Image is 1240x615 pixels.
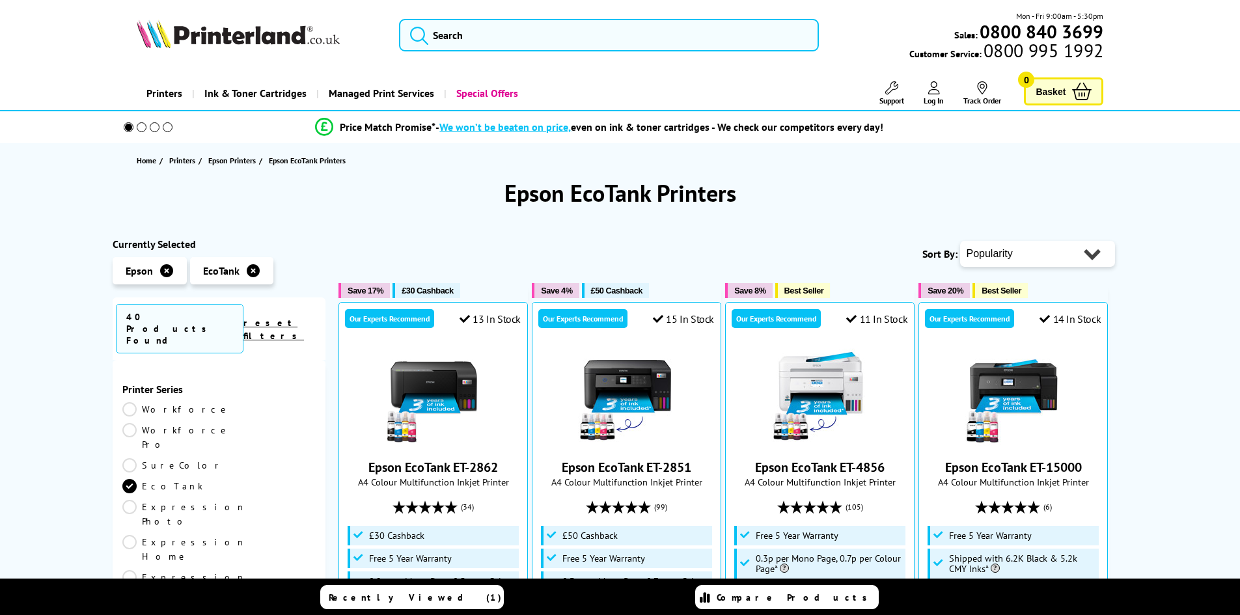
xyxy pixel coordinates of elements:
[978,25,1103,38] a: 0800 840 3699
[653,312,714,325] div: 15 In Stock
[925,309,1014,328] div: Our Experts Recommend
[369,576,516,597] span: 0.2p per Mono Page, 0.5p per Colour Page*
[192,77,316,110] a: Ink & Toner Cartridges
[538,309,627,328] div: Our Experts Recommend
[717,592,874,603] span: Compare Products
[122,383,316,396] div: Printer Series
[204,77,307,110] span: Ink & Toner Cartridges
[368,459,498,476] a: Epson EcoTank ET-2862
[1043,495,1052,519] span: (6)
[460,312,521,325] div: 13 In Stock
[385,435,482,448] a: Epson EcoTank ET-2862
[982,286,1021,295] span: Best Seller
[949,553,1096,574] span: Shipped with 6.2K Black & 5.2k CMY Inks*
[756,553,903,574] span: 0.3p per Mono Page, 0.7p per Colour Page*
[243,317,304,342] a: reset filters
[340,120,435,133] span: Price Match Promise*
[532,283,579,298] button: Save 4%
[439,120,571,133] span: We won’t be beaten on price,
[784,286,824,295] span: Best Seller
[137,154,159,167] a: Home
[113,178,1128,208] h1: Epson EcoTank Printers
[980,20,1103,44] b: 0800 840 3699
[461,495,474,519] span: (34)
[435,120,883,133] div: - even on ink & toner cartridges - We check our competitors every day!
[928,286,963,295] span: Save 20%
[954,29,978,41] span: Sales:
[126,264,153,277] span: Epson
[346,476,521,488] span: A4 Colour Multifunction Inkjet Printer
[562,530,618,541] span: £50 Cashback
[329,592,502,603] span: Recently Viewed (1)
[562,576,710,597] span: 0.3p per Mono Page, 0.7p per Colour Page*
[1018,72,1034,88] span: 0
[106,116,1094,139] li: modal_Promise
[269,156,346,165] span: Epson EcoTank Printers
[399,19,819,51] input: Search
[393,283,460,298] button: £30 Cashback
[122,423,230,452] a: Workforce Pro
[541,286,572,295] span: Save 4%
[338,283,390,298] button: Save 17%
[725,283,772,298] button: Save 8%
[846,312,907,325] div: 11 In Stock
[982,44,1103,57] span: 0800 995 1992
[732,476,907,488] span: A4 Colour Multifunction Inkjet Printer
[879,81,904,105] a: Support
[385,348,482,446] img: Epson EcoTank ET-2862
[578,348,676,446] img: Epson EcoTank ET-2851
[963,81,1001,105] a: Track Order
[732,309,821,328] div: Our Experts Recommend
[562,553,645,564] span: Free 5 Year Warranty
[695,585,879,609] a: Compare Products
[116,304,244,353] span: 40 Products Found
[926,476,1101,488] span: A4 Colour Multifunction Inkjet Printer
[756,530,838,541] span: Free 5 Year Warranty
[1024,77,1103,105] a: Basket 0
[444,77,528,110] a: Special Offers
[924,96,944,105] span: Log In
[1040,312,1101,325] div: 14 In Stock
[922,247,958,260] span: Sort By:
[591,286,642,295] span: £50 Cashback
[1016,10,1103,22] span: Mon - Fri 9:00am - 5:30pm
[972,283,1028,298] button: Best Seller
[369,530,424,541] span: £30 Cashback
[316,77,444,110] a: Managed Print Services
[137,77,192,110] a: Printers
[122,535,246,564] a: Expression Home
[320,585,504,609] a: Recently Viewed (1)
[169,154,195,167] span: Printers
[654,495,667,519] span: (99)
[122,570,246,599] a: Expression Premium
[122,479,219,493] a: EcoTank
[775,283,831,298] button: Best Seller
[122,500,246,528] a: Expression Photo
[402,286,453,295] span: £30 Cashback
[113,238,326,251] div: Currently Selected
[539,476,714,488] span: A4 Colour Multifunction Inkjet Printer
[965,435,1062,448] a: Epson EcoTank ET-15000
[345,309,434,328] div: Our Experts Recommend
[122,458,224,472] a: SureColor
[169,154,199,167] a: Printers
[203,264,240,277] span: EcoTank
[846,495,863,519] span: (105)
[122,402,230,417] a: Workforce
[208,154,256,167] span: Epson Printers
[369,553,452,564] span: Free 5 Year Warranty
[924,81,944,105] a: Log In
[965,348,1062,446] img: Epson EcoTank ET-15000
[562,459,691,476] a: Epson EcoTank ET-2851
[771,348,869,446] img: Epson EcoTank ET-4856
[949,530,1032,541] span: Free 5 Year Warranty
[879,96,904,105] span: Support
[348,286,383,295] span: Save 17%
[771,435,869,448] a: Epson EcoTank ET-4856
[918,283,970,298] button: Save 20%
[208,154,259,167] a: Epson Printers
[1036,83,1066,100] span: Basket
[578,435,676,448] a: Epson EcoTank ET-2851
[137,20,383,51] a: Printerland Logo
[582,283,649,298] button: £50 Cashback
